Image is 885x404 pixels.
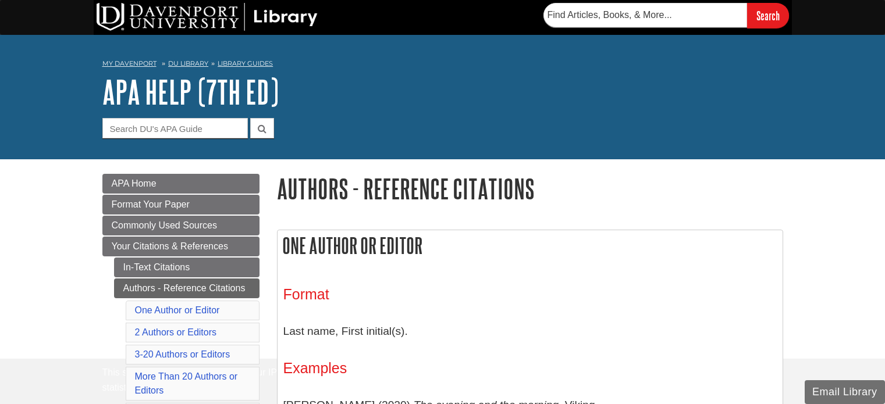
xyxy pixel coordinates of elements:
form: Searches DU Library's articles, books, and more [543,3,789,28]
h3: Examples [283,360,777,377]
a: Library Guides [218,59,273,67]
h2: One Author or Editor [278,230,783,261]
a: 3-20 Authors or Editors [135,349,230,359]
p: Last name, First initial(s). [283,314,777,348]
a: More Than 20 Authors or Editors [135,371,238,395]
nav: breadcrumb [102,56,783,74]
a: My Davenport [102,59,157,69]
span: Commonly Used Sources [112,220,217,230]
h3: Format [283,286,777,303]
a: APA Help (7th Ed) [102,74,279,110]
a: Authors - Reference Citations [114,278,260,298]
input: Search DU's APA Guide [102,118,248,138]
input: Search [747,3,789,28]
button: Email Library [805,380,885,404]
span: APA Home [112,178,157,188]
a: One Author or Editor [135,305,220,315]
span: Your Citations & References [112,241,228,251]
span: Format Your Paper [112,199,190,209]
img: DU Library [97,3,318,31]
a: 2 Authors or Editors [135,327,217,337]
a: Commonly Used Sources [102,216,260,235]
a: DU Library [168,59,208,67]
input: Find Articles, Books, & More... [543,3,747,27]
a: APA Home [102,174,260,194]
a: In-Text Citations [114,258,260,277]
h1: Authors - Reference Citations [277,174,783,203]
a: Format Your Paper [102,195,260,214]
a: Your Citations & References [102,237,260,256]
